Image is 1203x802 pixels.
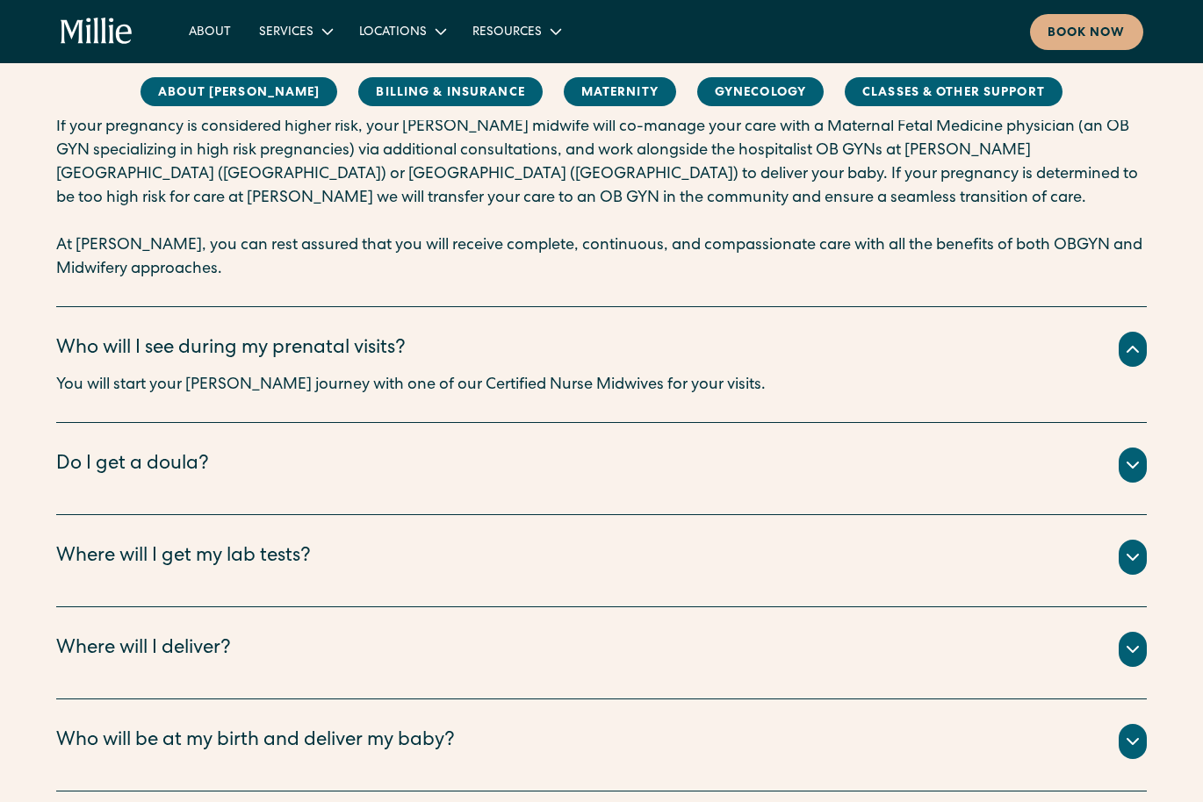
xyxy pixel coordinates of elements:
[56,543,311,572] div: Where will I get my lab tests?
[56,374,1147,397] p: You will start your [PERSON_NAME] journey with one of our Certified Nurse Midwives for your visits.
[697,77,824,106] a: Gynecology
[564,77,676,106] a: MAternity
[56,116,1147,211] p: If your pregnancy is considered higher risk, your [PERSON_NAME] midwife will co-manage your care ...
[61,18,133,46] a: home
[140,77,337,106] a: About [PERSON_NAME]
[358,77,542,106] a: Billing & Insurance
[175,17,245,46] a: About
[472,24,542,42] div: Resources
[345,17,458,46] div: Locations
[259,24,313,42] div: Services
[845,77,1063,106] a: Classes & Other Support
[359,24,427,42] div: Locations
[56,727,455,756] div: Who will be at my birth and deliver my baby?
[56,211,1147,234] p: ‍
[56,234,1147,282] p: At [PERSON_NAME], you can rest assured that you will receive complete, continuous, and compassion...
[56,335,406,364] div: Who will I see during my prenatal visits?
[1048,25,1126,43] div: Book now
[56,635,231,664] div: Where will I deliver?
[56,451,209,480] div: Do I get a doula?
[245,17,345,46] div: Services
[458,17,573,46] div: Resources
[1030,14,1143,50] a: Book now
